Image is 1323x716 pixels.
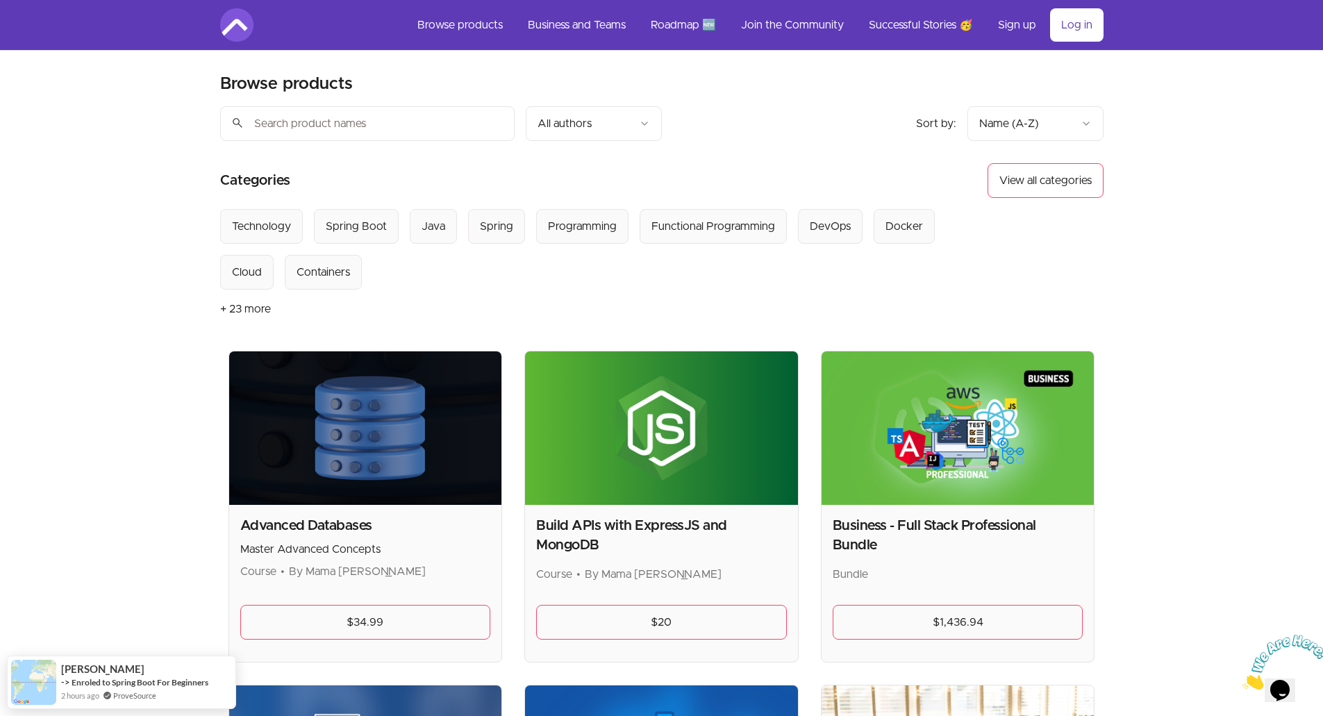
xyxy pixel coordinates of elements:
[220,290,271,328] button: + 23 more
[651,218,775,235] div: Functional Programming
[833,605,1083,640] a: $1,436.94
[858,8,984,42] a: Successful Stories 🥳
[220,8,253,42] img: Amigoscode logo
[297,264,350,281] div: Containers
[232,264,262,281] div: Cloud
[289,566,426,577] span: By Mama [PERSON_NAME]
[810,218,851,235] div: DevOps
[72,677,208,688] a: Enroled to Spring Boot For Beginners
[240,605,491,640] a: $34.99
[406,8,514,42] a: Browse products
[885,218,923,235] div: Docker
[536,605,787,640] a: $20
[526,106,662,141] button: Filter by author
[240,516,491,535] h2: Advanced Databases
[6,6,92,60] img: Chat attention grabber
[281,566,285,577] span: •
[525,351,798,505] img: Product image for Build APIs with ExpressJS and MongoDB
[240,541,491,558] p: Master Advanced Concepts
[229,351,502,505] img: Product image for Advanced Databases
[11,660,56,705] img: provesource social proof notification image
[220,163,290,198] h2: Categories
[113,690,156,701] a: ProveSource
[967,106,1104,141] button: Product sort options
[517,8,637,42] a: Business and Teams
[833,516,1083,555] h2: Business - Full Stack Professional Bundle
[220,106,515,141] input: Search product names
[536,516,787,555] h2: Build APIs with ExpressJS and MongoDB
[61,676,70,688] span: ->
[232,218,291,235] div: Technology
[406,8,1104,42] nav: Main
[576,569,581,580] span: •
[1050,8,1104,42] a: Log in
[640,8,727,42] a: Roadmap 🆕
[231,113,244,133] span: search
[220,73,353,95] h1: Browse products
[916,118,956,129] span: Sort by:
[422,218,445,235] div: Java
[822,351,1095,505] img: Product image for Business - Full Stack Professional Bundle
[240,566,276,577] span: Course
[61,663,144,675] span: [PERSON_NAME]
[548,218,617,235] div: Programming
[61,690,99,702] span: 2 hours ago
[730,8,855,42] a: Join the Community
[585,569,722,580] span: By Mama [PERSON_NAME]
[326,218,387,235] div: Spring Boot
[480,218,513,235] div: Spring
[536,569,572,580] span: Course
[833,569,868,580] span: Bundle
[1237,629,1323,695] iframe: chat widget
[988,163,1104,198] button: View all categories
[987,8,1047,42] a: Sign up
